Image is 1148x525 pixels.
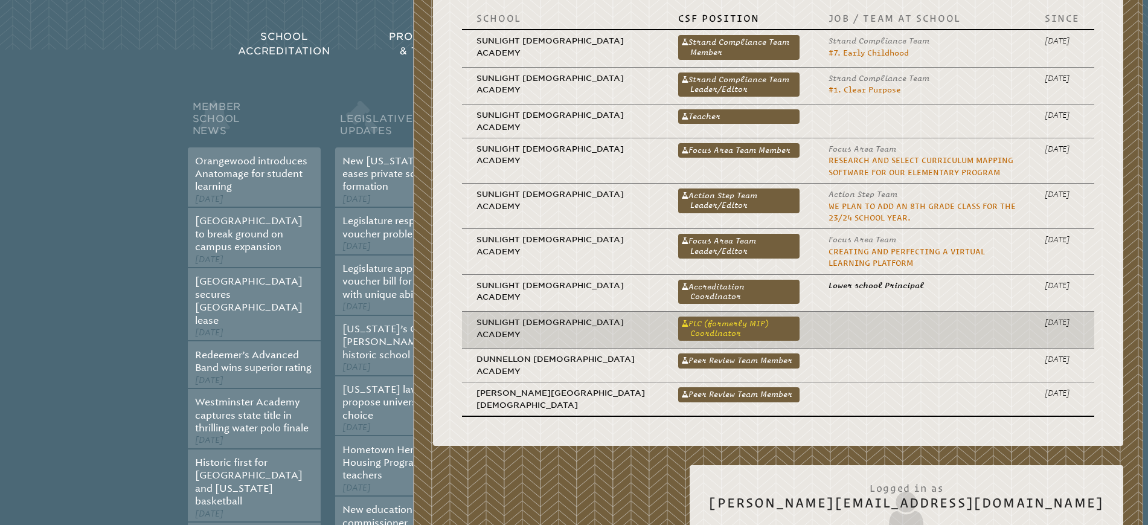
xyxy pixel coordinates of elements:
[342,263,455,300] a: Legislature approves voucher bill for students with unique abilities
[829,190,897,199] span: Action Step Team
[342,215,450,239] a: Legislature responds to voucher problems
[678,12,800,24] p: CSF Position
[342,241,371,251] span: [DATE]
[678,35,800,59] a: Strand Compliance Team Member
[829,85,901,94] a: #1. Clear Purpose
[476,353,649,377] p: Dunnellon [DEMOGRAPHIC_DATA] Academy
[829,156,1013,176] a: Research and select curriculum mapping software for our elementary program
[829,202,1016,222] a: We plan to add an 8th grade class for the 23/24 school year.
[829,12,1016,24] p: Job / Team at School
[476,72,649,96] p: Sunlight [DEMOGRAPHIC_DATA] Academy
[709,476,1104,495] span: Logged in as
[1045,188,1080,200] p: [DATE]
[1045,387,1080,399] p: [DATE]
[476,188,649,212] p: Sunlight [DEMOGRAPHIC_DATA] Academy
[1045,317,1080,328] p: [DATE]
[195,275,303,326] a: [GEOGRAPHIC_DATA] secures [GEOGRAPHIC_DATA] lease
[342,422,371,433] span: [DATE]
[1045,353,1080,365] p: [DATE]
[476,12,649,24] p: School
[829,48,909,57] a: #7. Early Childhood
[678,72,800,97] a: Strand Compliance Team Leader/Editor
[195,215,303,253] a: [GEOGRAPHIC_DATA] to break ground on campus expansion
[678,109,800,124] a: Teacher
[678,234,800,258] a: Focus Area Team Leader/Editor
[476,280,649,303] p: Sunlight [DEMOGRAPHIC_DATA] Academy
[476,387,649,411] p: [PERSON_NAME][GEOGRAPHIC_DATA][DEMOGRAPHIC_DATA]
[342,301,371,312] span: [DATE]
[195,375,223,385] span: [DATE]
[476,234,649,257] p: Sunlight [DEMOGRAPHIC_DATA] Academy
[342,362,371,372] span: [DATE]
[1045,72,1080,84] p: [DATE]
[678,188,800,213] a: Action Step Team Leader/Editor
[829,247,985,268] a: Creating and Perfecting a Virtual Learning Platform
[678,280,800,304] a: Accreditation Coordinator
[195,396,309,434] a: Westminster Academy captures state title in thrilling water polo finale
[195,457,303,507] a: Historic first for [GEOGRAPHIC_DATA] and [US_STATE] basketball
[195,194,223,204] span: [DATE]
[195,327,223,338] span: [DATE]
[389,31,565,57] span: Professional Development & Teacher Certification
[829,280,1016,291] p: Lower school Principal
[335,98,468,147] h2: Legislative Updates
[342,155,442,193] a: New [US_STATE] law eases private school formation
[678,387,800,402] a: Peer Review Team Member
[195,509,223,519] span: [DATE]
[829,235,896,244] span: Focus Area Team
[342,194,371,204] span: [DATE]
[829,74,929,83] span: Strand Compliance Team
[1045,12,1080,24] p: Since
[342,483,371,493] span: [DATE]
[342,384,458,421] a: [US_STATE] lawmakers propose universal school choice
[195,254,223,265] span: [DATE]
[1045,280,1080,291] p: [DATE]
[476,109,649,133] p: Sunlight [DEMOGRAPHIC_DATA] Academy
[342,444,461,482] a: Hometown Heroes Housing Program open to teachers
[342,323,459,361] a: [US_STATE]’s Governor [PERSON_NAME] signs historic school choice bill
[476,317,649,340] p: Sunlight [DEMOGRAPHIC_DATA] Academy
[829,36,929,45] span: Strand Compliance Team
[1045,234,1080,245] p: [DATE]
[476,143,649,167] p: Sunlight [DEMOGRAPHIC_DATA] Academy
[678,353,800,368] a: Peer Review Team Member
[188,98,321,147] h2: Member School News
[238,31,330,57] span: School Accreditation
[1045,35,1080,47] p: [DATE]
[476,35,649,59] p: Sunlight [DEMOGRAPHIC_DATA] Academy
[195,349,312,373] a: Redeemer’s Advanced Band wins superior rating
[195,155,307,193] a: Orangewood introduces Anatomage for student learning
[1045,109,1080,121] p: [DATE]
[829,144,896,153] span: Focus Area Team
[678,317,800,341] a: PLC (formerly MIP) Coordinator
[1045,143,1080,155] p: [DATE]
[195,435,223,445] span: [DATE]
[678,143,800,158] a: Focus Area Team Member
